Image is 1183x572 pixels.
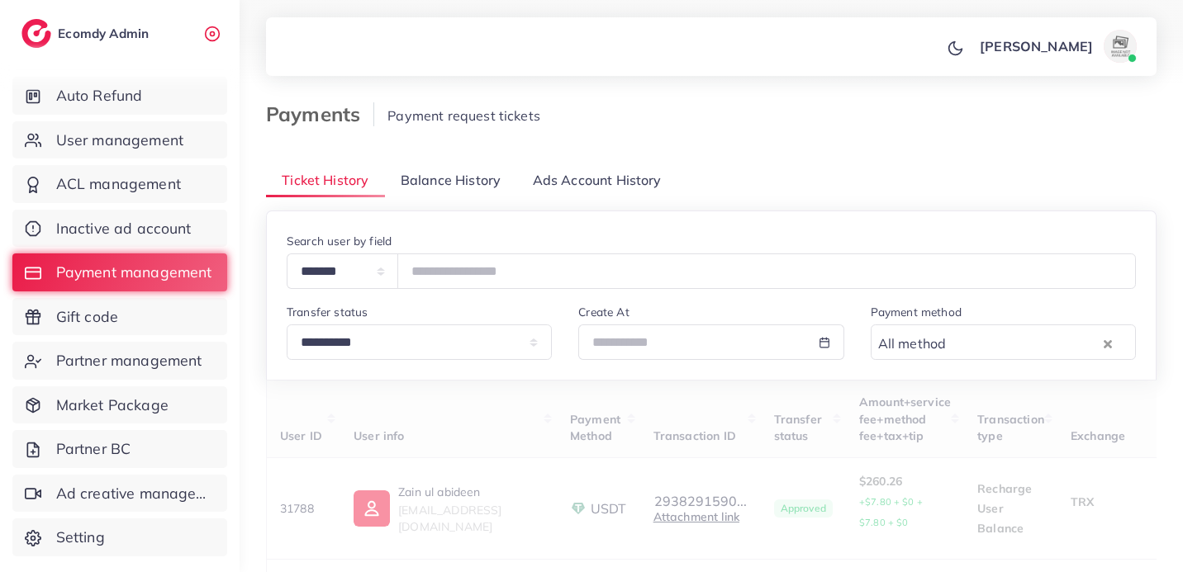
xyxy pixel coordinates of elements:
[56,85,143,106] span: Auto Refund
[1104,30,1137,63] img: avatar
[12,210,227,248] a: Inactive ad account
[282,171,368,190] span: Ticket History
[12,121,227,159] a: User management
[12,253,227,291] a: Payment management
[971,30,1143,63] a: [PERSON_NAME]avatar
[56,173,181,195] span: ACL management
[287,233,392,249] label: Search user by field
[12,342,227,380] a: Partner management
[21,19,153,48] a: logoEcomdy Admin
[56,527,105,548] span: Setting
[871,324,1136,360] div: Search for option
[56,350,202,371] span: Partner management
[875,332,950,356] span: All method
[980,36,1093,56] p: [PERSON_NAME]
[1104,333,1112,352] button: Clear Selected
[533,171,662,190] span: Ads Account History
[401,171,501,190] span: Balance History
[58,26,153,41] h2: Ecomdy Admin
[56,438,131,460] span: Partner BC
[951,328,1100,356] input: Search for option
[287,304,368,320] label: Transfer status
[12,298,227,336] a: Gift code
[12,165,227,203] a: ACL management
[387,107,540,124] span: Payment request tickets
[871,304,962,320] label: Payment method
[56,130,183,151] span: User management
[12,475,227,513] a: Ad creative management
[12,386,227,424] a: Market Package
[578,304,629,320] label: Create At
[12,430,227,468] a: Partner BC
[56,306,118,328] span: Gift code
[12,77,227,115] a: Auto Refund
[56,395,169,416] span: Market Package
[12,518,227,556] a: Setting
[266,102,374,126] h3: Payments
[21,19,51,48] img: logo
[56,262,212,283] span: Payment management
[56,483,215,504] span: Ad creative management
[56,218,192,239] span: Inactive ad account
